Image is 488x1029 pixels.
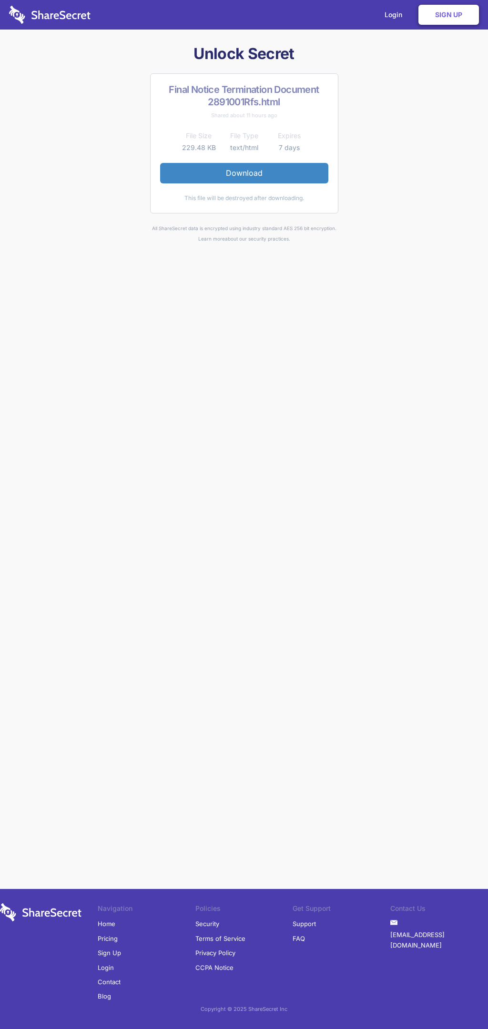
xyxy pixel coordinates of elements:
[195,946,235,960] a: Privacy Policy
[160,110,328,121] div: Shared about 11 hours ago
[390,903,488,917] li: Contact Us
[176,142,222,153] td: 229.48 KB
[195,931,245,946] a: Terms of Service
[293,931,305,946] a: FAQ
[222,142,267,153] td: text/html
[160,83,328,108] h2: Final Notice Termination Document 2891001Rfs.html
[160,163,328,183] a: Download
[195,903,293,917] li: Policies
[222,130,267,141] th: File Type
[176,130,222,141] th: File Size
[198,236,225,242] a: Learn more
[9,6,91,24] img: logo-wordmark-white-trans-d4663122ce5f474addd5e946df7df03e33cb6a1c49d2221995e7729f52c070b2.svg
[98,975,121,989] a: Contact
[293,903,390,917] li: Get Support
[293,917,316,931] a: Support
[195,960,234,975] a: CCPA Notice
[98,931,118,946] a: Pricing
[267,142,312,153] td: 7 days
[98,946,121,960] a: Sign Up
[98,903,195,917] li: Navigation
[390,928,488,953] a: [EMAIL_ADDRESS][DOMAIN_NAME]
[160,193,328,203] div: This file will be destroyed after downloading.
[98,960,114,975] a: Login
[267,130,312,141] th: Expires
[195,917,219,931] a: Security
[418,5,479,25] a: Sign Up
[98,989,111,1003] a: Blog
[98,917,115,931] a: Home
